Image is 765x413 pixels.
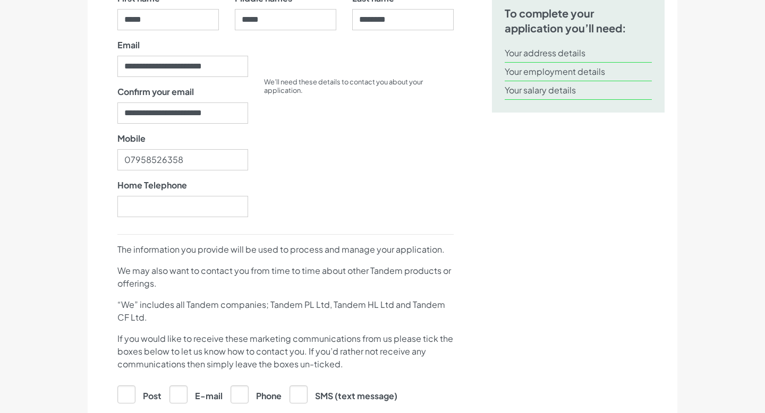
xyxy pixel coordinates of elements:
p: If you would like to receive these marketing communications from us please tick the boxes below t... [117,332,454,371]
p: The information you provide will be used to process and manage your application. [117,243,454,256]
label: Home Telephone [117,179,187,192]
label: Phone [231,385,282,402]
label: Mobile [117,132,146,145]
li: Your salary details [505,81,652,100]
label: Post [117,385,161,402]
label: SMS (text message) [290,385,397,402]
li: Your employment details [505,63,652,81]
p: We may also want to contact you from time to time about other Tandem products or offerings. [117,264,454,290]
label: E-mail [169,385,223,402]
li: Your address details [505,44,652,63]
p: “We” includes all Tandem companies; Tandem PL Ltd, Tandem HL Ltd and Tandem CF Ltd. [117,298,454,324]
h5: To complete your application you’ll need: [505,6,652,36]
small: We’ll need these details to contact you about your application. [264,78,423,94]
label: Confirm your email [117,85,194,98]
label: Email [117,39,140,51]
